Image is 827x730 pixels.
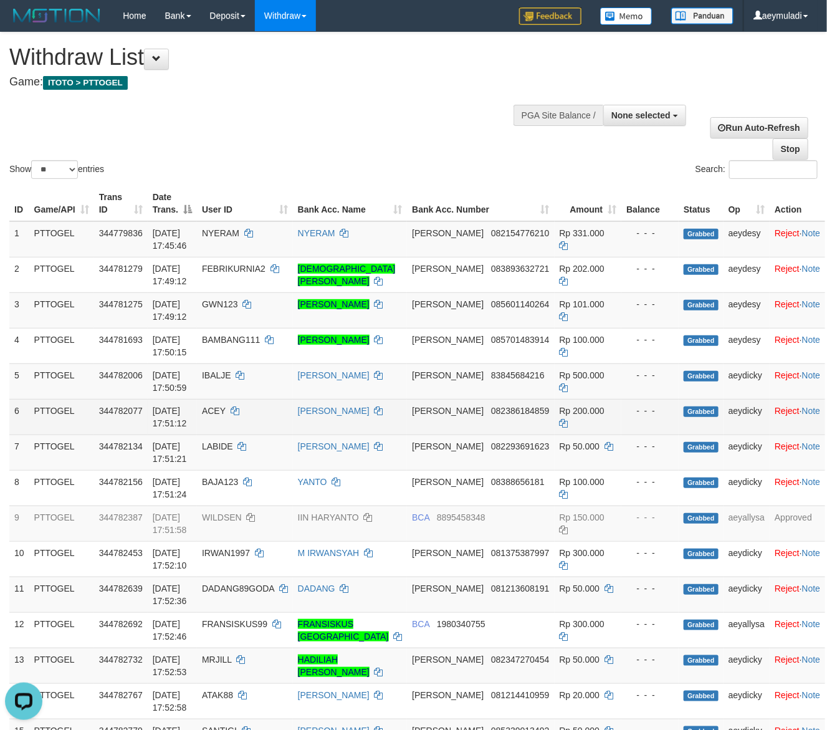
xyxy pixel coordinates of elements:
[626,262,674,275] div: - - -
[99,370,143,380] span: 344782006
[412,477,484,487] span: [PERSON_NAME]
[9,399,29,435] td: 6
[519,7,581,25] img: Feedback.jpg
[684,229,719,239] span: Grabbed
[491,228,549,238] span: Copy 082154776210 to clipboard
[775,548,800,558] a: Reject
[29,683,94,719] td: PTTOGEL
[298,406,370,416] a: [PERSON_NAME]
[560,406,605,416] span: Rp 200.000
[412,584,484,593] span: [PERSON_NAME]
[298,264,396,286] a: [DEMOGRAPHIC_DATA][PERSON_NAME]
[491,299,549,309] span: Copy 085601140264 to clipboard
[9,363,29,399] td: 5
[9,435,29,470] td: 7
[775,299,800,309] a: Reject
[560,655,600,665] span: Rp 50.000
[679,186,724,221] th: Status
[202,584,274,593] span: DADANG89GODA
[202,655,232,665] span: MRJILL
[202,228,239,238] span: NYERAM
[802,690,821,700] a: Note
[802,619,821,629] a: Note
[29,221,94,257] td: PTTOGEL
[560,370,605,380] span: Rp 500.000
[407,186,554,221] th: Bank Acc. Number: activate to sort column ascending
[775,477,800,487] a: Reject
[412,370,484,380] span: [PERSON_NAME]
[197,186,293,221] th: User ID: activate to sort column ascending
[724,683,770,719] td: aeydicky
[298,228,335,238] a: NYERAM
[696,160,818,179] label: Search:
[671,7,734,24] img: panduan.png
[491,690,549,700] span: Copy 081214410959 to clipboard
[99,264,143,274] span: 344781279
[802,264,821,274] a: Note
[153,477,187,499] span: [DATE] 17:51:24
[684,584,719,595] span: Grabbed
[621,186,679,221] th: Balance
[802,299,821,309] a: Note
[29,577,94,612] td: PTTOGEL
[153,406,187,428] span: [DATE] 17:51:12
[491,406,549,416] span: Copy 082386184859 to clipboard
[412,655,484,665] span: [PERSON_NAME]
[153,335,187,357] span: [DATE] 17:50:15
[491,584,549,593] span: Copy 081213608191 to clipboard
[29,399,94,435] td: PTTOGEL
[99,228,143,238] span: 344779836
[202,477,238,487] span: BAJA123
[600,7,653,25] img: Button%20Memo.svg
[626,653,674,666] div: - - -
[153,655,187,677] span: [DATE] 17:52:53
[770,435,825,470] td: ·
[202,406,226,416] span: ACEY
[153,228,187,251] span: [DATE] 17:45:46
[770,186,825,221] th: Action
[802,477,821,487] a: Note
[9,541,29,577] td: 10
[153,512,187,535] span: [DATE] 17:51:58
[9,648,29,683] td: 13
[626,227,674,239] div: - - -
[684,691,719,701] span: Grabbed
[29,435,94,470] td: PTTOGEL
[770,648,825,683] td: ·
[29,363,94,399] td: PTTOGEL
[724,186,770,221] th: Op: activate to sort column ascending
[684,371,719,382] span: Grabbed
[298,477,327,487] a: YANTO
[5,5,42,42] button: Open LiveChat chat widget
[560,335,605,345] span: Rp 100.000
[684,406,719,417] span: Grabbed
[626,440,674,453] div: - - -
[724,541,770,577] td: aeydicky
[9,328,29,363] td: 4
[724,257,770,292] td: aeydesy
[724,363,770,399] td: aeydicky
[560,690,600,700] span: Rp 20.000
[775,370,800,380] a: Reject
[29,292,94,328] td: PTTOGEL
[626,405,674,417] div: - - -
[202,299,238,309] span: GWN123
[770,221,825,257] td: ·
[202,512,242,522] span: WILDSEN
[99,584,143,593] span: 344782639
[153,548,187,570] span: [DATE] 17:52:10
[684,300,719,310] span: Grabbed
[298,655,370,677] a: HADILIAH [PERSON_NAME]
[9,470,29,506] td: 8
[560,264,605,274] span: Rp 202.000
[775,406,800,416] a: Reject
[293,186,408,221] th: Bank Acc. Name: activate to sort column ascending
[153,299,187,322] span: [DATE] 17:49:12
[9,186,29,221] th: ID
[99,299,143,309] span: 344781275
[770,292,825,328] td: ·
[724,506,770,541] td: aeyallysa
[94,186,148,221] th: Trans ID: activate to sort column ascending
[298,619,389,641] a: FRANSISKUS [GEOGRAPHIC_DATA]
[775,690,800,700] a: Reject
